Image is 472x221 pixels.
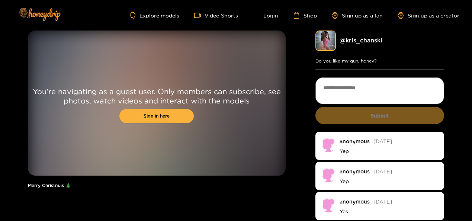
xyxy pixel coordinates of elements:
[315,58,444,64] p: Do you like my gun, honey?
[119,109,194,123] a: Sign in here
[340,199,370,204] div: anonymous
[340,148,439,154] p: Yep
[194,12,205,19] span: video-camera
[253,12,278,19] a: Login
[340,178,439,185] p: Yep
[321,137,336,152] img: no-avatar.png
[332,12,383,19] a: Sign up as a fan
[340,138,370,144] div: anonymous
[315,107,444,124] button: Submit
[315,31,336,51] img: kris_chanski
[373,199,392,204] span: [DATE]
[194,12,238,19] a: Video Shorts
[373,138,392,144] span: [DATE]
[321,198,336,212] img: no-avatar.png
[398,12,459,19] a: Sign up as a creator
[293,12,317,19] a: Shop
[321,167,336,182] img: no-avatar.png
[130,12,179,19] a: Explore models
[340,208,439,215] p: Yes
[373,169,392,174] span: [DATE]
[340,37,382,44] a: @ kris_chanski
[340,169,370,174] div: anonymous
[28,183,286,188] h1: Merry Christmas 🎄
[28,87,286,105] p: You're navigating as a guest user. Only members can subscribe, see photos, watch videos and inter...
